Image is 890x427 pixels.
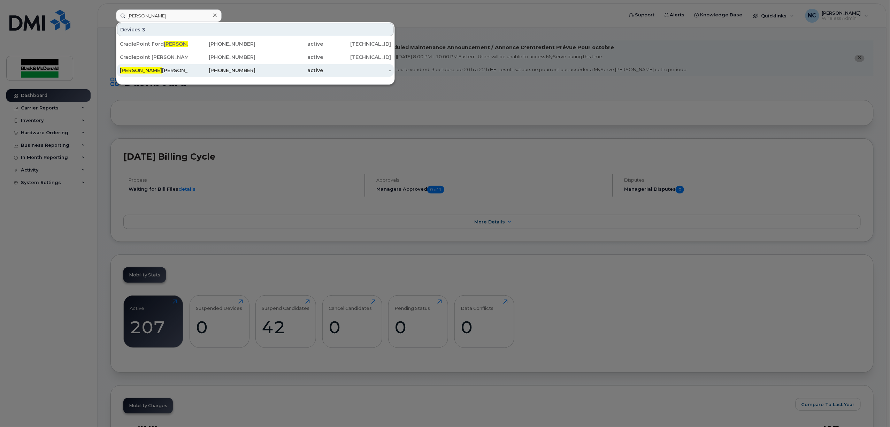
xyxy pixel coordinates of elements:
div: active [255,67,323,74]
div: [PHONE_NUMBER] [188,40,256,47]
div: - [323,67,391,74]
div: [TECHNICAL_ID] [323,40,391,47]
div: [PHONE_NUMBER] [188,54,256,61]
span: 3 [142,26,145,33]
div: CradlePoint Ford [PERSON_NAME] [120,40,188,47]
a: Cradlepoint [PERSON_NAME][PERSON_NAME][PHONE_NUMBER]active[TECHNICAL_ID] [117,51,394,63]
div: [TECHNICAL_ID] [323,54,391,61]
span: [PERSON_NAME] [164,41,206,47]
a: CradlePoint Ford[PERSON_NAME][PERSON_NAME][PHONE_NUMBER]active[TECHNICAL_ID] [117,38,394,50]
div: Devices [117,23,394,36]
div: active [255,54,323,61]
div: active [255,40,323,47]
div: Cradlepoint [PERSON_NAME] [PERSON_NAME] [120,54,188,61]
a: [PERSON_NAME][PERSON_NAME][PHONE_NUMBER]active- [117,64,394,77]
div: [PHONE_NUMBER] [188,67,256,74]
span: [PERSON_NAME] [120,67,162,74]
div: [PERSON_NAME] [120,67,188,74]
